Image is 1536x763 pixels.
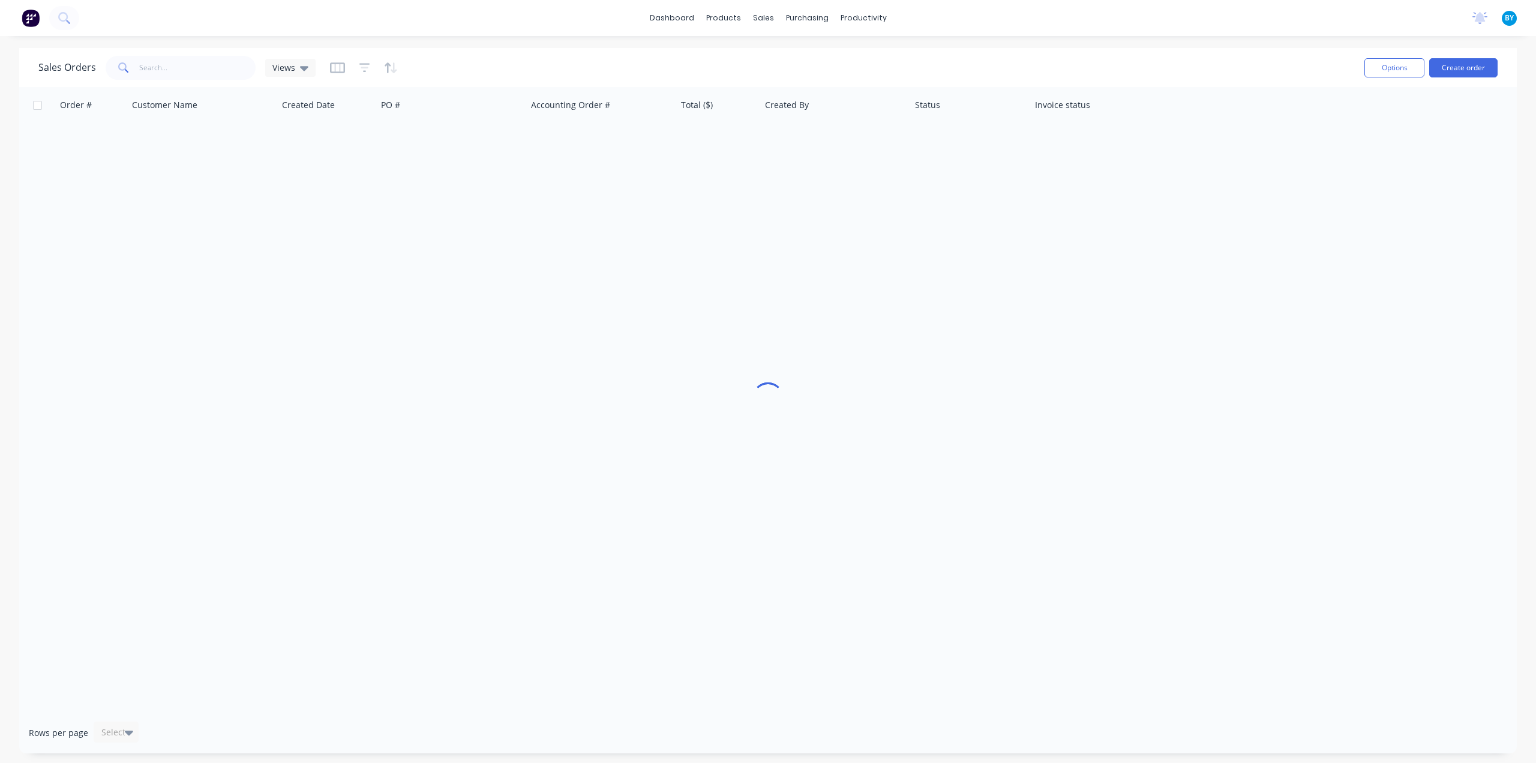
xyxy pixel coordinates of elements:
[644,9,700,27] a: dashboard
[29,727,88,739] span: Rows per page
[700,9,747,27] div: products
[1035,99,1090,111] div: Invoice status
[780,9,835,27] div: purchasing
[765,99,809,111] div: Created By
[681,99,713,111] div: Total ($)
[22,9,40,27] img: Factory
[835,9,893,27] div: productivity
[381,99,400,111] div: PO #
[272,61,295,74] span: Views
[1505,13,1514,23] span: BY
[132,99,197,111] div: Customer Name
[139,56,256,80] input: Search...
[915,99,940,111] div: Status
[101,726,133,738] div: Select...
[1364,58,1424,77] button: Options
[1429,58,1498,77] button: Create order
[38,62,96,73] h1: Sales Orders
[282,99,335,111] div: Created Date
[60,99,92,111] div: Order #
[531,99,610,111] div: Accounting Order #
[747,9,780,27] div: sales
